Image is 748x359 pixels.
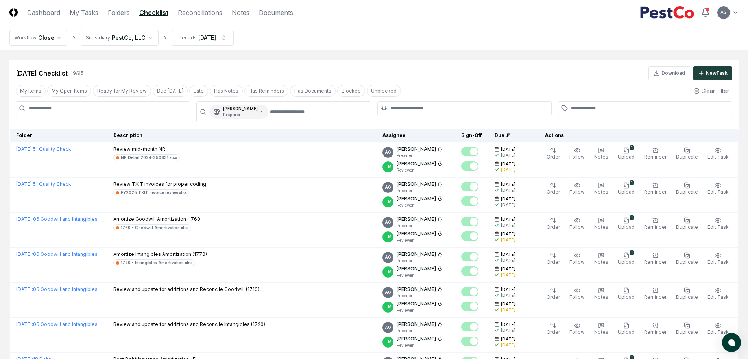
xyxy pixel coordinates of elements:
button: Follow [568,146,586,162]
button: Mark complete [461,252,478,261]
button: Follow [568,251,586,267]
p: Preparer [397,328,442,334]
p: [PERSON_NAME] [397,195,436,202]
button: Notes [593,181,610,197]
p: [PERSON_NAME] [397,335,436,342]
span: Duplicate [676,294,698,300]
button: Duplicate [674,181,700,197]
p: Preparer [397,188,442,194]
button: Unblocked [367,85,401,97]
button: 1Upload [616,216,636,232]
button: Mark complete [461,217,478,226]
button: NewTask [693,66,732,80]
button: Follow [568,216,586,232]
button: Edit Task [706,251,730,267]
span: Upload [618,294,635,300]
span: TM [385,234,392,240]
span: Order [547,329,560,335]
span: Notes [594,224,608,230]
span: Order [547,259,560,265]
p: Preparer [397,293,442,299]
a: [DATE]:51 Quality Check [16,181,71,187]
a: [DATE]:06 Goodwill and Intangibles [16,216,98,222]
span: [DATE] [501,217,515,222]
div: Periods [179,34,197,41]
span: Upload [618,259,635,265]
button: Reminder [643,321,668,337]
span: Follow [569,294,585,300]
div: 1 [630,180,634,185]
span: [DATE] [501,161,515,167]
p: Review mid-month NR [113,146,180,153]
p: Reviewer [397,307,442,313]
a: Notes [232,8,249,17]
button: Order [545,216,561,232]
img: Logo [9,8,18,17]
a: [DATE]:06 Goodwill and Intangibles [16,286,98,292]
span: Edit Task [707,329,729,335]
button: Order [545,321,561,337]
button: Notes [593,286,610,302]
th: Sign-Off [455,129,488,142]
a: [DATE]:06 Goodwill and Intangibles [16,251,98,257]
p: [PERSON_NAME] [397,251,436,258]
p: Reviewer [397,342,442,348]
span: AG [385,324,391,330]
p: Amortize Intangibles Amortization (1770) [113,251,207,258]
span: TM [385,164,392,170]
a: 1760 - Goodwill Amortization.xlsx [113,224,191,231]
div: Due [495,132,526,139]
p: [PERSON_NAME] [397,146,436,153]
button: 1Upload [616,181,636,197]
span: Reminder [644,154,667,160]
button: Reminder [643,251,668,267]
button: Due Today [153,85,188,97]
nav: breadcrumb [9,30,234,46]
button: Mark complete [461,322,478,331]
button: Follow [568,181,586,197]
span: Upload [618,154,635,160]
span: Order [547,189,560,195]
button: Follow [568,321,586,337]
div: [DATE] [501,328,515,333]
div: FY2025 TXIT invoice review.xlsx [121,190,187,196]
p: Preparer [223,112,258,118]
span: [DATE] : [16,181,33,187]
span: Edit Task [707,224,729,230]
span: Reminder [644,259,667,265]
div: [DATE] [501,292,515,298]
button: Duplicate [674,146,700,162]
button: Mark complete [461,196,478,206]
button: Mark complete [461,147,478,156]
span: Edit Task [707,189,729,195]
button: Notes [593,251,610,267]
span: Notes [594,259,608,265]
p: Review and update for additions and Reconcile Goodwill (1710) [113,286,259,293]
span: TM [385,339,392,345]
button: Reminder [643,216,668,232]
span: [DATE] [501,266,515,272]
p: Preparer [397,223,442,229]
div: 1760 - Goodwill Amortization.xlsx [121,225,188,231]
div: 19 / 95 [71,70,83,77]
button: Periods[DATE] [172,30,234,46]
p: [PERSON_NAME] [397,321,436,328]
p: [PERSON_NAME] [397,265,436,272]
span: Notes [594,189,608,195]
p: Reviewer [397,272,442,278]
button: Notes [593,216,610,232]
div: [DATE] [501,342,515,348]
button: 1Upload [616,251,636,267]
button: Notes [593,146,610,162]
span: Notes [594,154,608,160]
button: Edit Task [706,146,730,162]
p: Reviewer [397,237,442,243]
a: Reconciliations [178,8,222,17]
button: Edit Task [706,181,730,197]
span: Edit Task [707,154,729,160]
span: AG [385,289,391,295]
button: Duplicate [674,251,700,267]
div: [DATE] [501,152,515,158]
button: Has Reminders [244,85,288,97]
button: My Items [16,85,46,97]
